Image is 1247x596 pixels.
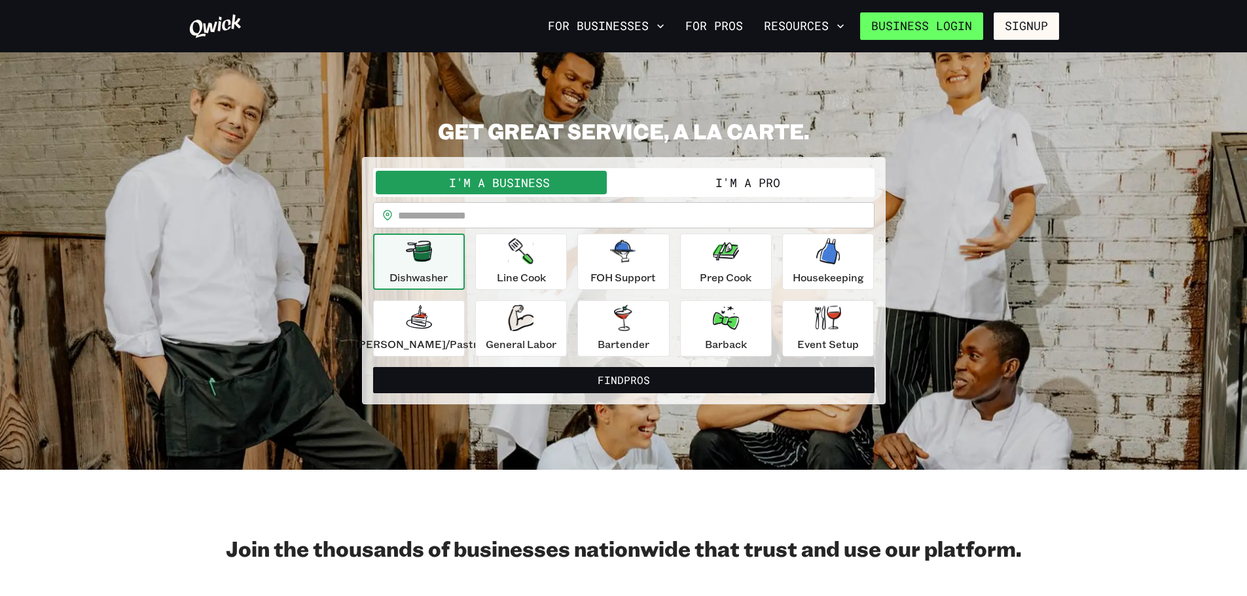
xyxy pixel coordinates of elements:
[475,300,567,357] button: General Labor
[700,270,751,285] p: Prep Cook
[680,300,772,357] button: Barback
[373,234,465,290] button: Dishwasher
[680,234,772,290] button: Prep Cook
[797,336,859,352] p: Event Setup
[598,336,649,352] p: Bartender
[705,336,747,352] p: Barback
[373,367,875,393] button: FindPros
[389,270,448,285] p: Dishwasher
[376,171,624,194] button: I'm a Business
[577,234,669,290] button: FOH Support
[994,12,1059,40] button: Signup
[782,300,874,357] button: Event Setup
[189,535,1059,561] h2: Join the thousands of businesses nationwide that trust and use our platform.
[624,171,872,194] button: I'm a Pro
[759,15,850,37] button: Resources
[680,15,748,37] a: For Pros
[793,270,864,285] p: Housekeeping
[355,336,483,352] p: [PERSON_NAME]/Pastry
[577,300,669,357] button: Bartender
[590,270,656,285] p: FOH Support
[497,270,546,285] p: Line Cook
[782,234,874,290] button: Housekeeping
[373,300,465,357] button: [PERSON_NAME]/Pastry
[860,12,983,40] a: Business Login
[543,15,670,37] button: For Businesses
[362,118,886,144] h2: GET GREAT SERVICE, A LA CARTE.
[486,336,556,352] p: General Labor
[475,234,567,290] button: Line Cook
